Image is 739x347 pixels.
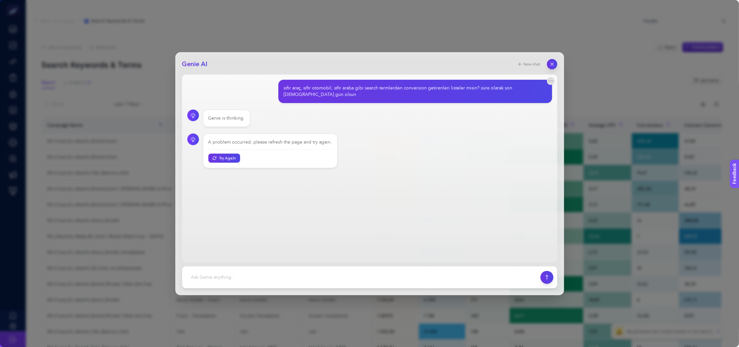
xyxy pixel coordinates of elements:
button: New chat [513,60,544,69]
div: sıfır araç, sıfır otomobil, sıfır araba gibi search termlerden conversion getirenleri listeler mi... [283,85,542,98]
div: Genie is thinking. [208,115,245,121]
div: A problem occurred, please refresh the page and try again. [208,139,332,145]
h2: Genie AI [182,60,208,69]
span: Feedback [4,2,25,7]
button: Try Again [208,154,240,163]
